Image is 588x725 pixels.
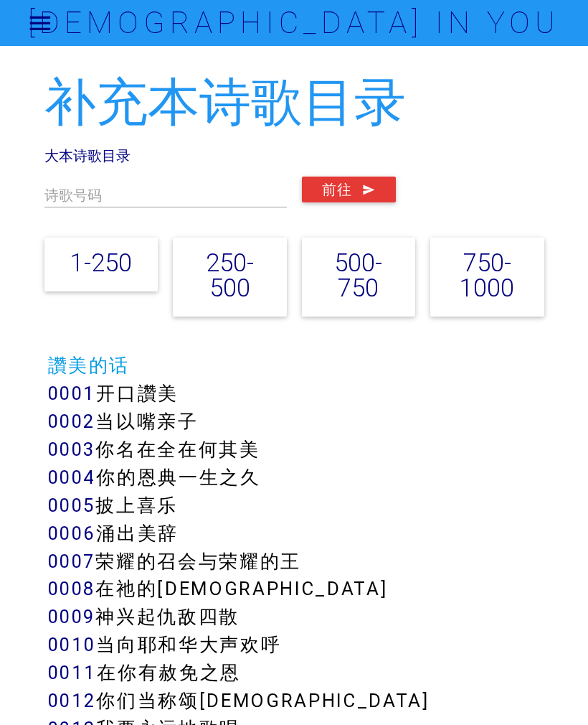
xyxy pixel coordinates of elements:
[44,74,544,131] h2: 补充本诗歌目录
[48,494,96,517] a: 0005
[48,577,96,600] a: 0008
[206,247,254,303] a: 250-500
[48,661,98,684] a: 0011
[44,184,102,206] label: 诗歌号码
[48,410,96,433] a: 0002
[48,689,97,712] a: 0012
[48,633,97,656] a: 0010
[44,146,131,164] a: 大本诗歌目录
[334,247,382,303] a: 500-750
[302,177,396,202] button: 前往
[460,247,514,303] a: 750-1000
[48,466,97,489] a: 0004
[48,354,131,377] a: 讚美的话
[527,660,577,714] iframe: Chat
[48,550,96,573] a: 0007
[48,382,97,405] a: 0001
[48,522,97,545] a: 0006
[48,605,96,628] a: 0009
[70,247,132,278] a: 1-250
[48,438,96,461] a: 0003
